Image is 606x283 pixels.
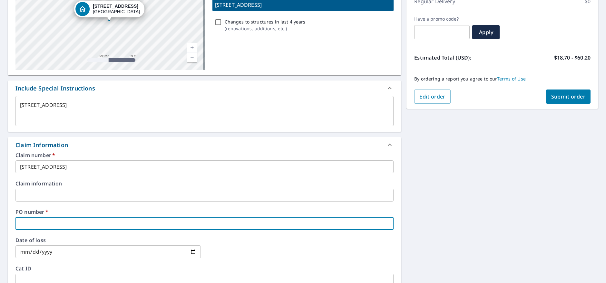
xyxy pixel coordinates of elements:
p: $18.70 - $60.20 [554,54,591,61]
p: [STREET_ADDRESS] [215,1,391,9]
label: Claim information [15,181,394,186]
p: Estimated Total (USD): [414,54,502,61]
button: Edit order [414,90,451,104]
a: Current Level 19, Zoom In [187,43,197,52]
div: Include Special Instructions [8,80,401,96]
span: Submit order [551,93,586,100]
div: Dropped pin, building 1, Residential property, 5860 Grand Canyon Ave San Pablo, CA 94806 [74,1,144,21]
strong: [STREET_ADDRESS] [93,4,138,9]
p: Changes to structures in last 4 years [225,18,306,25]
label: Cat ID [15,266,394,271]
div: Include Special Instructions [15,84,95,93]
span: Apply [477,29,494,36]
a: Terms of Use [497,76,526,82]
button: Submit order [546,90,591,104]
div: Claim Information [8,137,401,153]
p: ( renovations, additions, etc. ) [225,25,306,32]
label: PO number [15,209,394,214]
label: Have a promo code? [414,16,470,22]
textarea: [STREET_ADDRESS] [20,102,389,120]
span: Edit order [419,93,445,100]
div: Claim Information [15,141,68,149]
div: [GEOGRAPHIC_DATA] [93,4,140,14]
button: Apply [472,25,500,39]
label: Claim number [15,153,394,158]
label: Date of loss [15,238,201,243]
p: By ordering a report you agree to our [414,76,591,82]
a: Current Level 19, Zoom Out [187,52,197,62]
